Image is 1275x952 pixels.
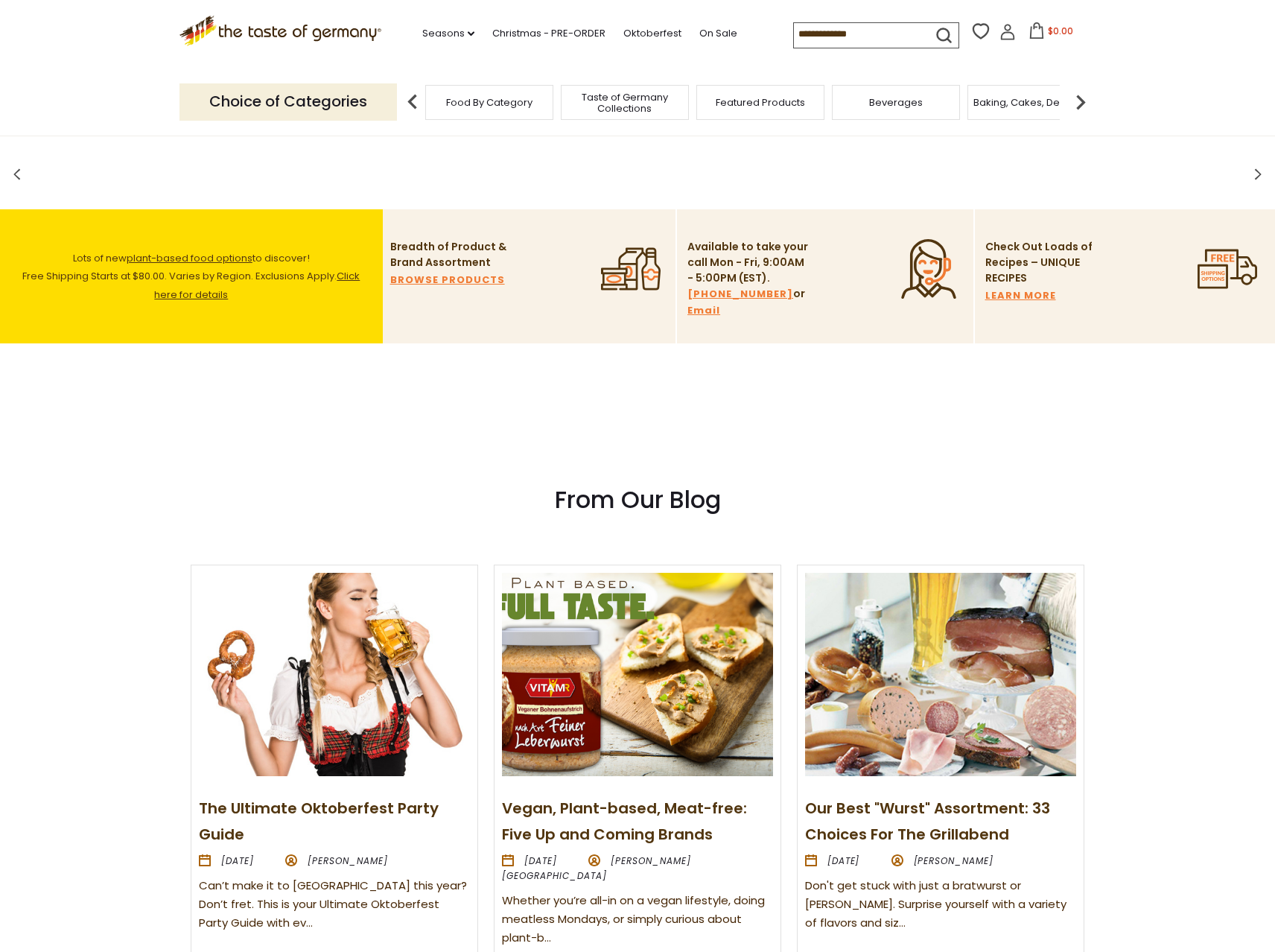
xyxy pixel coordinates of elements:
span: [PERSON_NAME] [914,854,994,867]
a: Beverages [869,97,923,108]
span: $0.00 [1048,25,1073,37]
a: Taste of Germany Collections [565,92,684,114]
a: [PHONE_NUMBER] [687,286,793,302]
a: Featured Products [716,97,805,108]
img: previous arrow [398,87,427,117]
div: Can’t make it to [GEOGRAPHIC_DATA] this year? Don’t fret. This is your Ultimate Oktoberfest Party... [199,877,470,933]
img: next arrow [1066,87,1096,117]
div: Whether you’re all-in on a vegan lifestyle, doing meatless Mondays, or simply curious about plant-b… [502,892,773,948]
p: Choice of Categories [179,83,397,120]
span: [PERSON_NAME] [308,854,388,867]
a: Food By Category [446,97,532,108]
time: [DATE] [827,854,860,867]
p: Available to take your call Mon - Fri, 9:00AM - 5:00PM (EST). or [687,239,810,319]
time: [DATE] [221,854,254,867]
a: LEARN MORE [985,288,1056,304]
button: $0.00 [1019,22,1082,45]
img: Our Best "Wurst" Assortment: 33 Choices For The Grillabend [805,573,1076,776]
a: Vegan, Plant-based, Meat-free: Five Up and Coming Brands [502,798,747,845]
a: Christmas - PRE-ORDER [492,25,605,42]
p: Breadth of Product & Brand Assortment [390,239,513,270]
a: Our Best "Wurst" Assortment: 33 Choices For The Grillabend [805,798,1050,845]
a: Oktoberfest [623,25,681,42]
a: Email [687,302,720,319]
h3: From Our Blog [191,485,1084,515]
a: Seasons [422,25,474,42]
div: Don't get stuck with just a bratwurst or [PERSON_NAME]. Surprise yourself with a variety of flavo... [805,877,1076,933]
a: Baking, Cakes, Desserts [973,97,1089,108]
img: The Ultimate Oktoberfest Party Guide [199,573,470,776]
p: Check Out Loads of Recipes – UNIQUE RECIPES [985,239,1093,286]
img: Vegan, Plant-based, Meat-free: Five Up and Coming Brands [502,573,773,776]
span: Lots of new to discover! Free Shipping Starts at $80.00. Varies by Region. Exclusions Apply. [22,251,360,302]
a: BROWSE PRODUCTS [390,272,505,288]
time: [DATE] [524,854,557,867]
a: The Ultimate Oktoberfest Party Guide [199,798,439,845]
a: plant-based food options [127,251,252,265]
a: On Sale [699,25,737,42]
